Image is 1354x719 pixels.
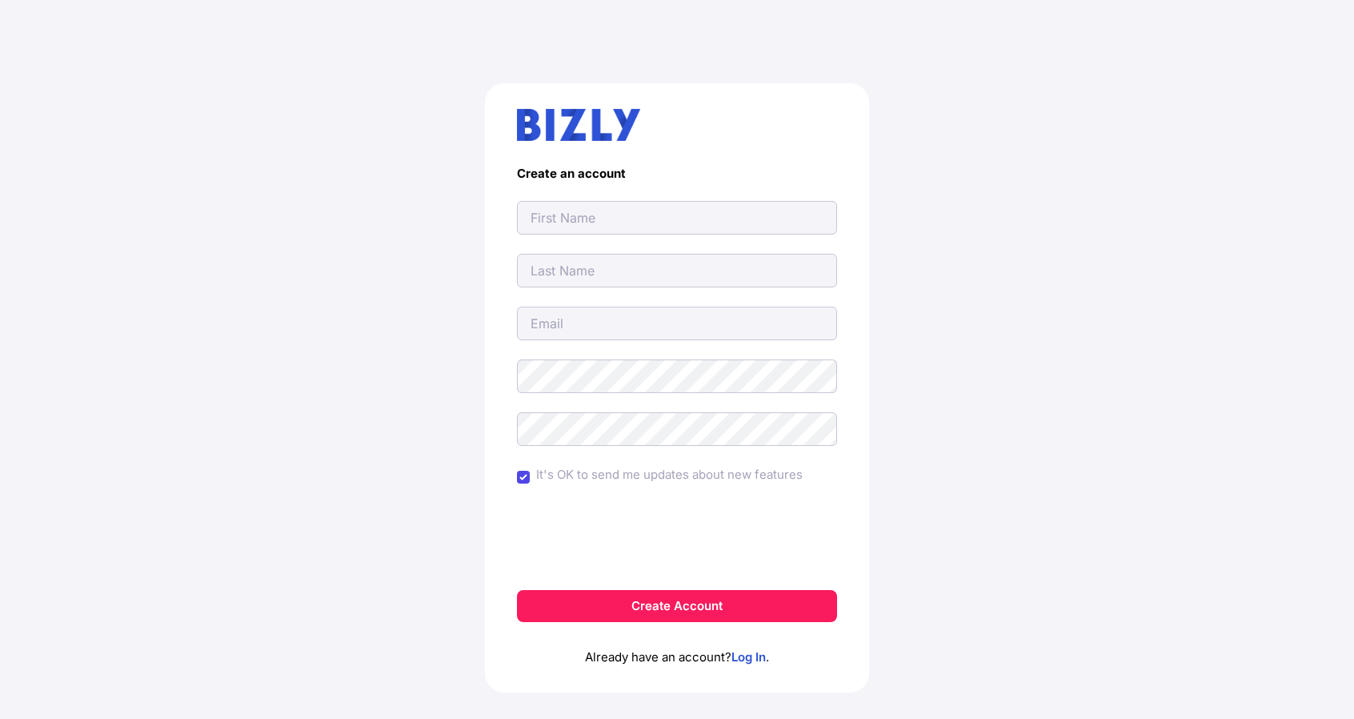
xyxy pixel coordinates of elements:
[517,622,837,667] p: Already have an account? .
[555,508,799,571] iframe: reCAPTCHA
[517,167,837,182] h4: Create an account
[731,649,766,665] a: Log In
[536,465,803,484] label: It's OK to send me updates about new features
[517,254,837,287] input: Last Name
[517,201,837,235] input: First Name
[517,590,837,622] button: Create Account
[517,109,640,141] img: bizly_logo.svg
[517,307,837,340] input: Email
